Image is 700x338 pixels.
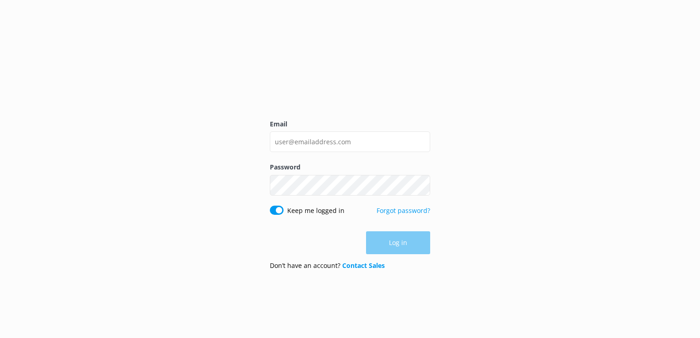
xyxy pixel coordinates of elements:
[342,261,385,270] a: Contact Sales
[270,131,430,152] input: user@emailaddress.com
[270,162,430,172] label: Password
[287,206,345,216] label: Keep me logged in
[270,119,430,129] label: Email
[270,261,385,271] p: Don’t have an account?
[377,206,430,215] a: Forgot password?
[412,176,430,194] button: Show password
